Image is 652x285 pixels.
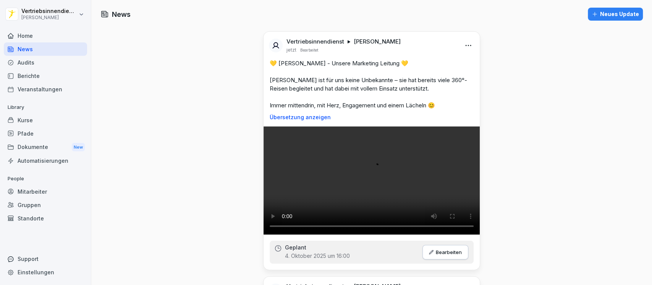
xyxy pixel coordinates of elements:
[4,101,87,113] p: Library
[4,29,87,42] a: Home
[21,8,77,15] p: Vertriebsinnendienst
[112,9,131,19] h1: News
[286,38,344,45] p: Vertriebsinnendienst
[270,114,474,120] p: Übersetzung anzeigen
[588,8,643,21] button: Neues Update
[4,42,87,56] a: News
[4,212,87,225] a: Standorte
[285,252,350,260] p: 4. Oktober 2025 um 16:00
[4,127,87,140] a: Pfade
[4,173,87,185] p: People
[4,113,87,127] a: Kurse
[72,143,85,152] div: New
[21,15,77,20] p: [PERSON_NAME]
[4,266,87,279] a: Einstellungen
[422,245,468,259] button: Bearbeiten
[436,249,462,255] p: Bearbeiten
[300,47,318,53] p: Bearbeitet
[4,140,87,154] a: DokumenteNew
[592,10,639,18] div: Neues Update
[286,47,296,53] p: jetzt
[4,198,87,212] a: Gruppen
[270,59,474,110] p: 💛 [PERSON_NAME] - Unsere Marketing Leitung 💛 [PERSON_NAME] ist für uns keine Unbekannte – sie hat...
[4,140,87,154] div: Dokumente
[4,252,87,266] div: Support
[354,38,401,45] p: [PERSON_NAME]
[4,154,87,167] a: Automatisierungen
[285,245,306,251] p: Geplant
[4,185,87,198] a: Mitarbeiter
[4,69,87,83] a: Berichte
[4,83,87,96] a: Veranstaltungen
[4,56,87,69] a: Audits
